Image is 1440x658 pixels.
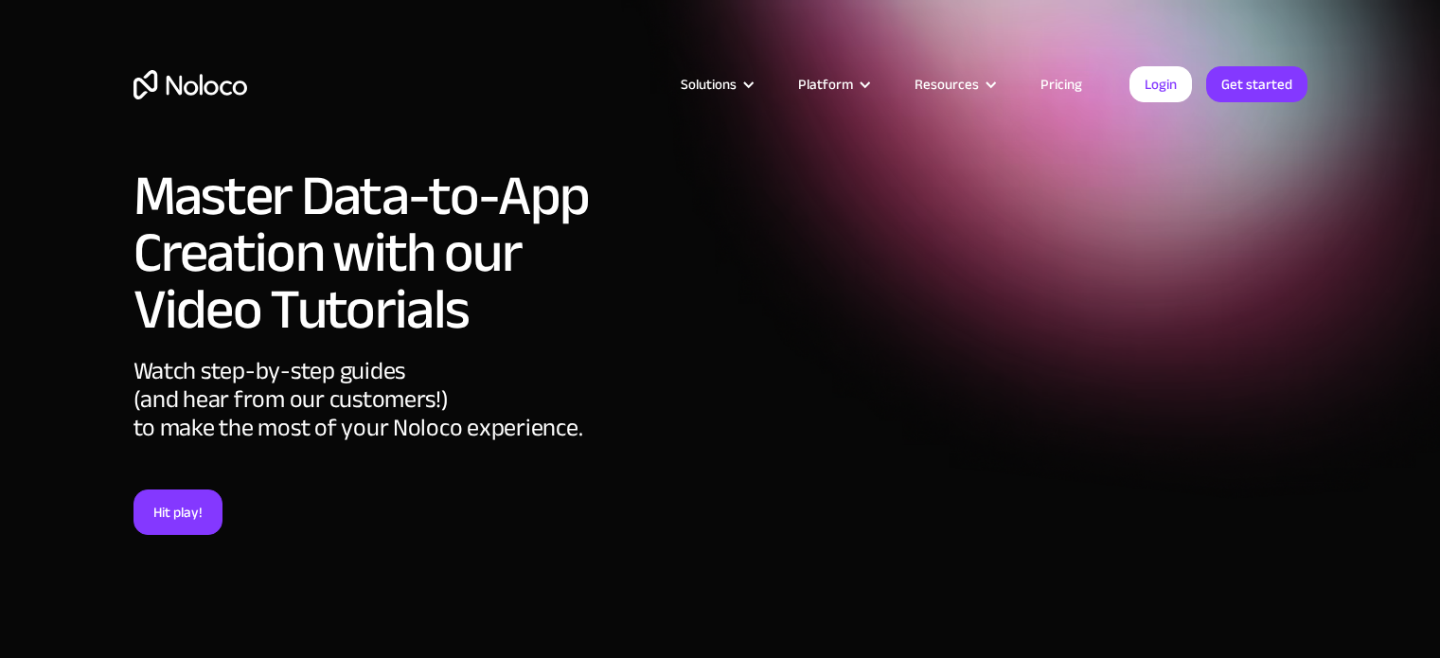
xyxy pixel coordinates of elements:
div: Watch step-by-step guides (and hear from our customers!) to make the most of your Noloco experience. [133,357,612,489]
div: Platform [774,72,891,97]
a: Pricing [1017,72,1106,97]
iframe: Introduction to Noloco ┃No Code App Builder┃Create Custom Business Tools Without Code┃ [631,161,1307,542]
a: Hit play! [133,489,222,535]
a: Get started [1206,66,1307,102]
div: Solutions [657,72,774,97]
a: Login [1129,66,1192,102]
div: Resources [891,72,1017,97]
div: Platform [798,72,853,97]
div: Solutions [681,72,737,97]
div: Resources [915,72,979,97]
h1: Master Data-to-App Creation with our Video Tutorials [133,168,612,338]
a: home [133,70,247,99]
